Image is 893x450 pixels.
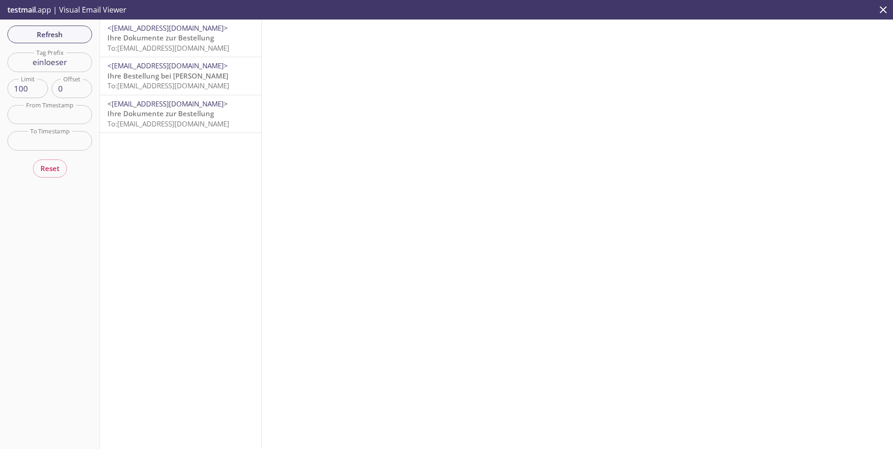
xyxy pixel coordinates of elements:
[7,5,36,15] span: testmail
[107,61,228,70] span: <[EMAIL_ADDRESS][DOMAIN_NAME]>
[107,109,214,118] span: Ihre Dokumente zur Bestellung
[100,57,261,94] div: <[EMAIL_ADDRESS][DOMAIN_NAME]>Ihre Bestellung bei [PERSON_NAME]To:[EMAIL_ADDRESS][DOMAIN_NAME]
[107,23,228,33] span: <[EMAIL_ADDRESS][DOMAIN_NAME]>
[15,28,85,40] span: Refresh
[7,26,92,43] button: Refresh
[40,162,60,174] span: Reset
[100,20,261,133] nav: emails
[107,99,228,108] span: <[EMAIL_ADDRESS][DOMAIN_NAME]>
[107,43,229,53] span: To: [EMAIL_ADDRESS][DOMAIN_NAME]
[100,95,261,132] div: <[EMAIL_ADDRESS][DOMAIN_NAME]>Ihre Dokumente zur BestellungTo:[EMAIL_ADDRESS][DOMAIN_NAME]
[107,119,229,128] span: To: [EMAIL_ADDRESS][DOMAIN_NAME]
[107,81,229,90] span: To: [EMAIL_ADDRESS][DOMAIN_NAME]
[107,71,228,80] span: Ihre Bestellung bei [PERSON_NAME]
[100,20,261,57] div: <[EMAIL_ADDRESS][DOMAIN_NAME]>Ihre Dokumente zur BestellungTo:[EMAIL_ADDRESS][DOMAIN_NAME]
[107,33,214,42] span: Ihre Dokumente zur Bestellung
[33,159,67,177] button: Reset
